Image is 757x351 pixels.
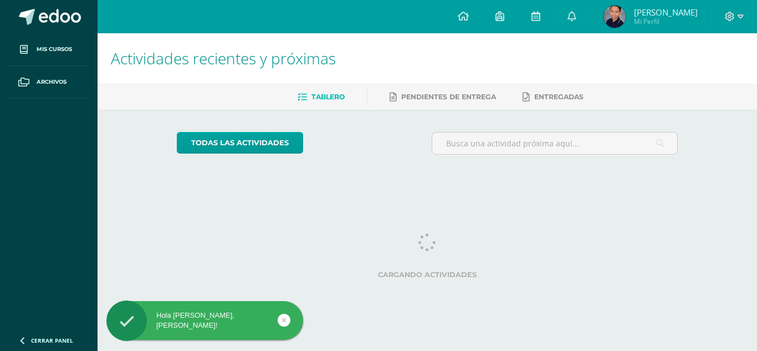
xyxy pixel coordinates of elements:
[9,33,89,66] a: Mis cursos
[111,48,336,69] span: Actividades recientes y próximas
[106,311,303,330] div: Hola [PERSON_NAME], [PERSON_NAME]!
[311,93,345,101] span: Tablero
[37,45,72,54] span: Mis cursos
[523,88,584,106] a: Entregadas
[390,88,496,106] a: Pendientes de entrega
[401,93,496,101] span: Pendientes de entrega
[432,133,678,154] input: Busca una actividad próxima aquí...
[298,88,345,106] a: Tablero
[634,7,698,18] span: [PERSON_NAME]
[177,132,303,154] a: todas las Actividades
[31,337,73,344] span: Cerrar panel
[534,93,584,101] span: Entregadas
[9,66,89,99] a: Archivos
[603,6,626,28] img: a331ec69c97e8a87c5805cc9f94ed003.png
[37,78,67,87] span: Archivos
[177,271,678,279] label: Cargando actividades
[634,17,698,26] span: Mi Perfil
